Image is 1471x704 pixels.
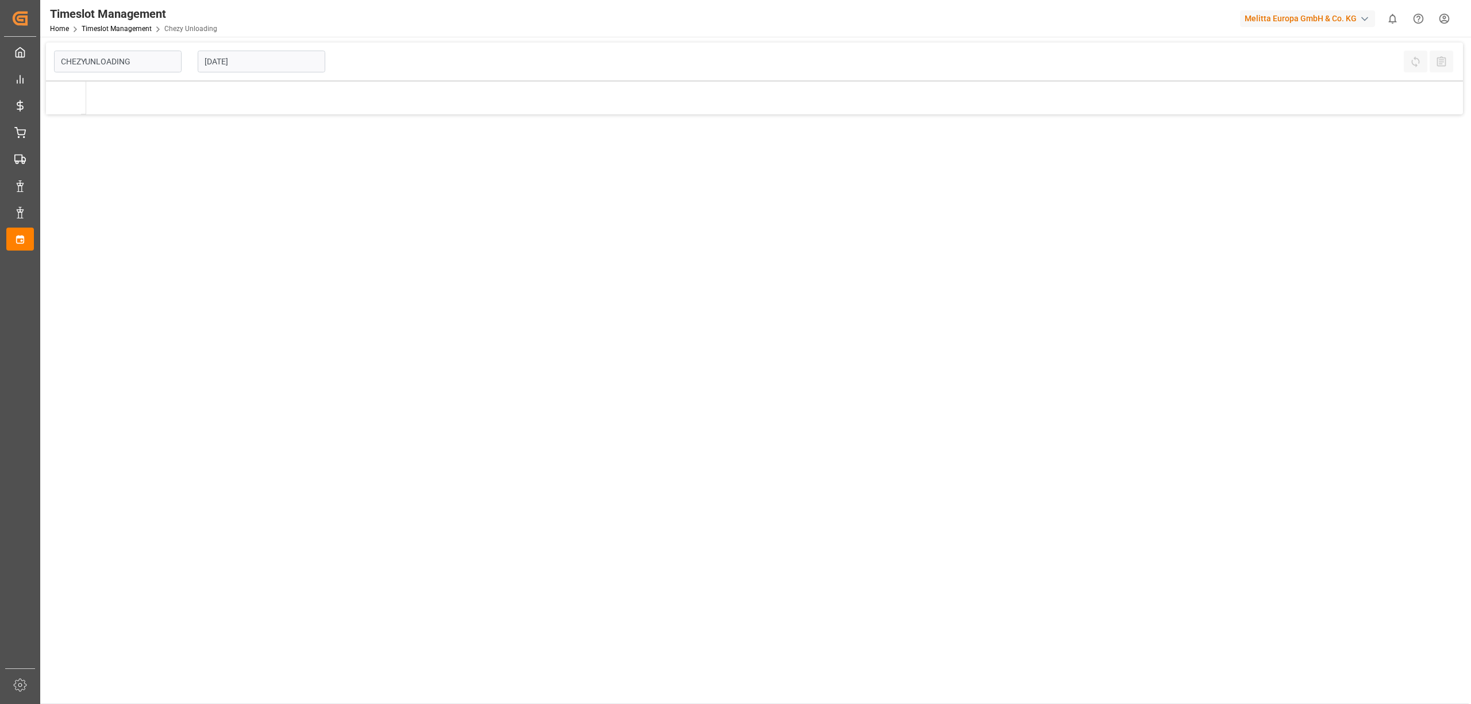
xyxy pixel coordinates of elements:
[1240,7,1380,29] button: Melitta Europa GmbH & Co. KG
[82,25,152,33] a: Timeslot Management
[1380,6,1405,32] button: show 0 new notifications
[1240,10,1375,27] div: Melitta Europa GmbH & Co. KG
[50,5,217,22] div: Timeslot Management
[50,25,69,33] a: Home
[1405,6,1431,32] button: Help Center
[54,51,182,72] input: Type to search/select
[198,51,325,72] input: DD-MM-YYYY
